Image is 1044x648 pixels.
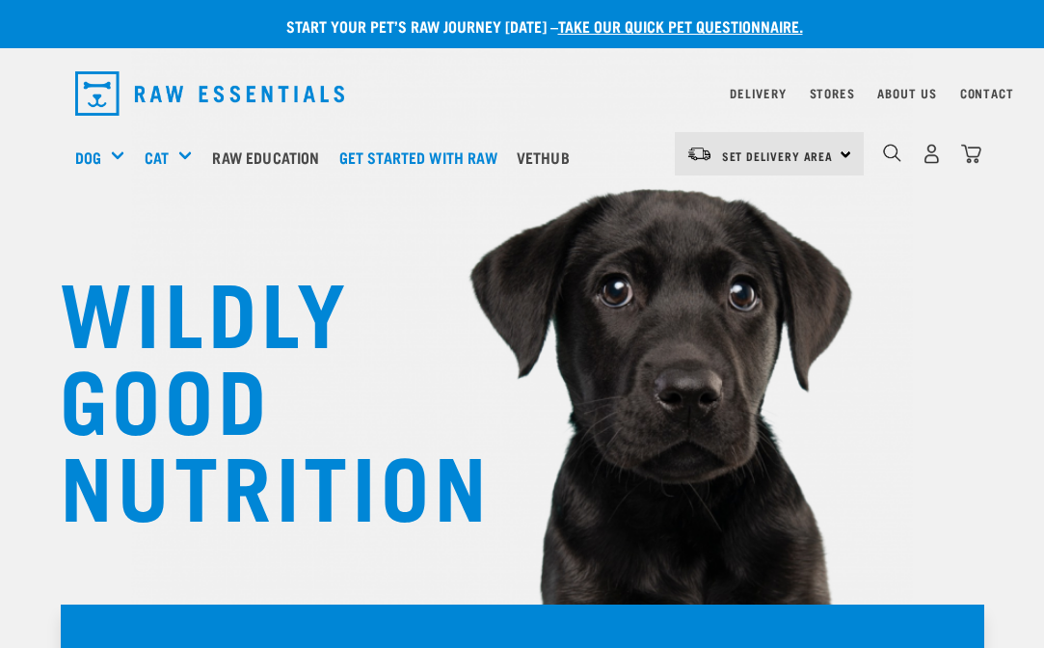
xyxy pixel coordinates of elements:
img: user.png [922,144,942,164]
a: About Us [877,90,936,96]
a: Delivery [730,90,786,96]
a: Raw Education [207,119,334,196]
img: home-icon@2x.png [961,144,981,164]
a: Cat [145,146,169,169]
a: Stores [810,90,855,96]
nav: dropdown navigation [60,64,985,123]
span: Set Delivery Area [722,152,834,159]
img: Raw Essentials Logo [75,71,345,116]
img: van-moving.png [686,146,712,163]
a: Dog [75,146,101,169]
a: Contact [960,90,1014,96]
h1: WILDLY GOOD NUTRITION [60,265,445,526]
a: take our quick pet questionnaire. [558,21,803,30]
a: Vethub [512,119,584,196]
img: home-icon-1@2x.png [883,144,901,162]
a: Get started with Raw [335,119,512,196]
